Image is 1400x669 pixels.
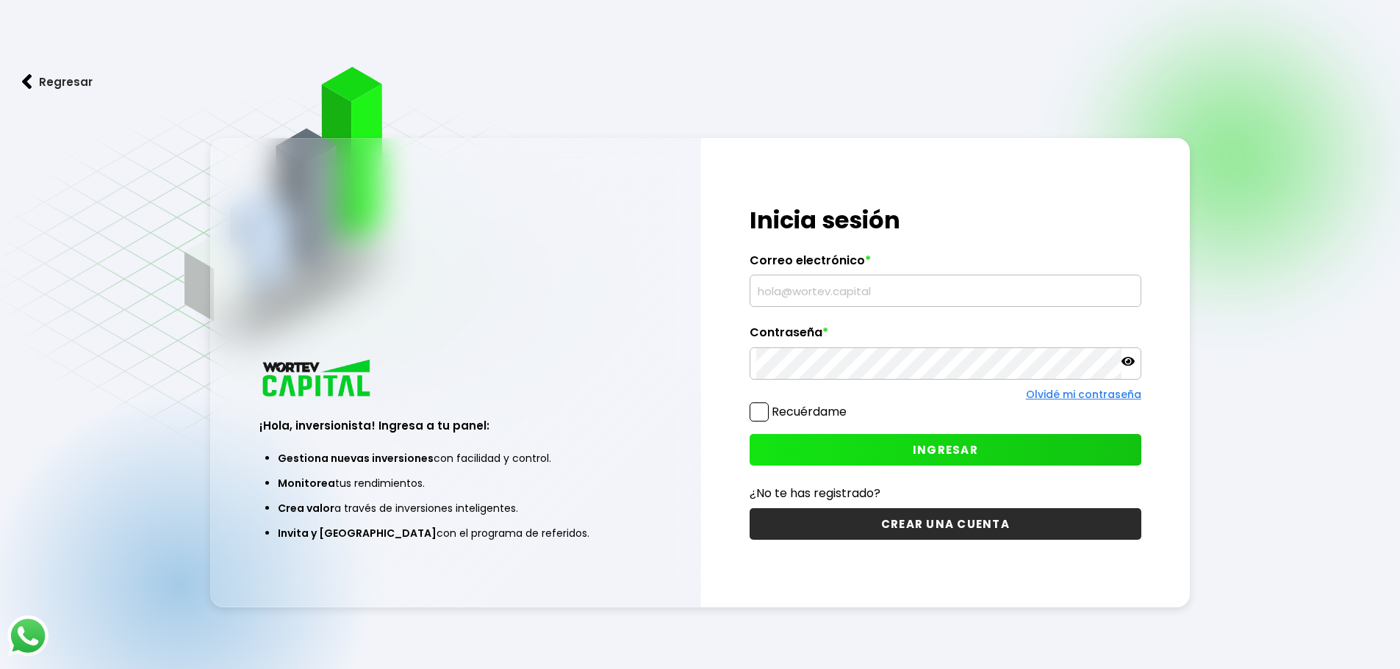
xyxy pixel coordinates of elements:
a: ¿No te has registrado?CREAR UNA CUENTA [750,484,1141,540]
label: Recuérdame [772,403,847,420]
span: Invita y [GEOGRAPHIC_DATA] [278,526,437,540]
span: Gestiona nuevas inversiones [278,451,434,466]
input: hola@wortev.capital [756,275,1135,306]
a: Olvidé mi contraseña [1026,387,1141,402]
label: Correo electrónico [750,253,1141,275]
button: INGRESAR [750,434,1141,466]
span: Crea valor [278,501,334,516]
li: con el programa de referidos. [278,521,633,546]
li: tus rendimientos. [278,471,633,496]
label: Contraseña [750,325,1141,347]
button: CREAR UNA CUENTA [750,508,1141,540]
h1: Inicia sesión [750,203,1141,238]
p: ¿No te has registrado? [750,484,1141,502]
h3: ¡Hola, inversionista! Ingresa a tu panel: [259,417,651,434]
img: logo_wortev_capital [259,358,376,401]
img: flecha izquierda [22,74,32,90]
span: Monitorea [278,476,335,491]
img: logos_whatsapp-icon.242b2217.svg [7,615,49,657]
span: INGRESAR [913,442,978,458]
li: con facilidad y control. [278,446,633,471]
li: a través de inversiones inteligentes. [278,496,633,521]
